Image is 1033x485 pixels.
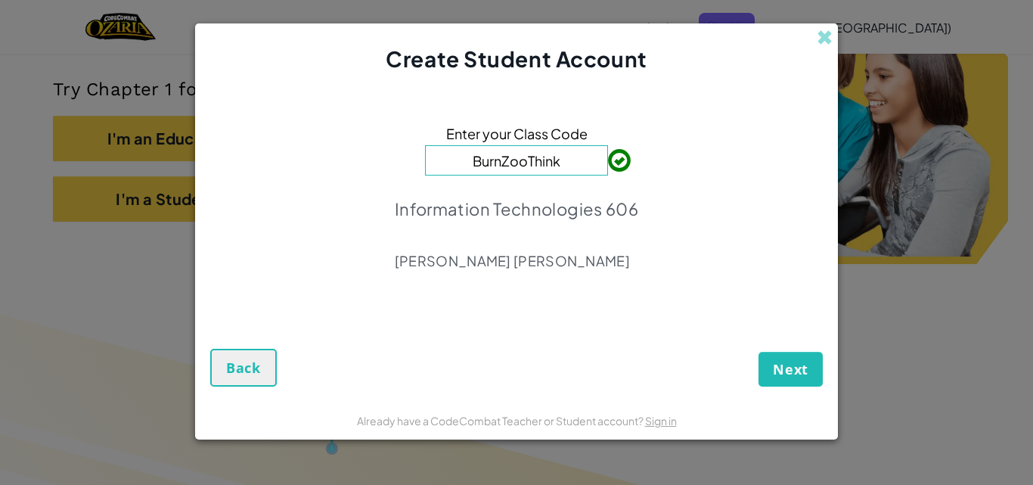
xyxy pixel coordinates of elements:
[758,352,823,387] button: Next
[386,45,647,72] span: Create Student Account
[395,252,638,270] p: [PERSON_NAME] [PERSON_NAME]
[645,414,677,427] a: Sign in
[226,359,261,377] span: Back
[210,349,277,387] button: Back
[395,198,638,219] p: Information Technologies 606
[446,123,588,145] span: Enter your Class Code
[773,360,808,378] span: Next
[357,414,645,427] span: Already have a CodeCombat Teacher or Student account?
